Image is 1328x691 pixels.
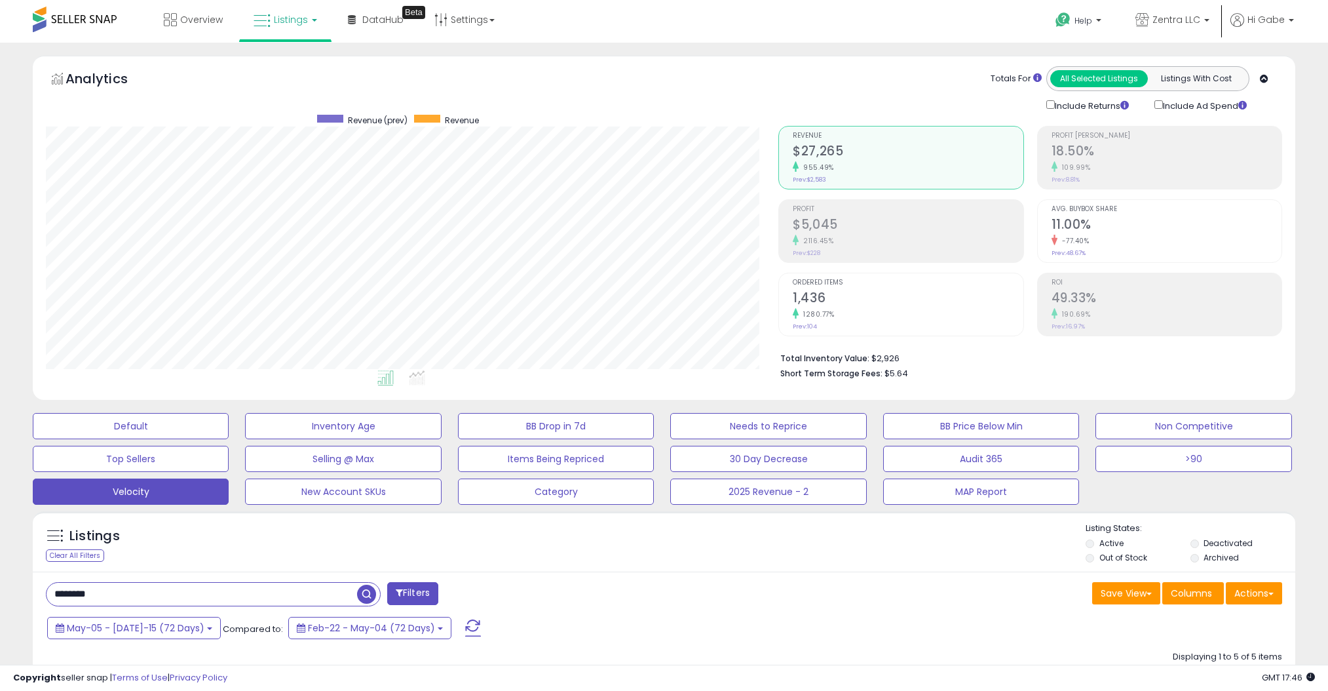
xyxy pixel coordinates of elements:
button: Category [458,479,654,505]
small: 1280.77% [799,309,834,319]
h2: 11.00% [1052,217,1281,235]
div: Clear All Filters [46,549,104,562]
small: Prev: 16.97% [1052,323,1085,330]
div: Include Returns [1036,98,1145,113]
h5: Analytics [66,69,153,91]
button: Save View [1092,582,1160,604]
small: -77.40% [1057,236,1090,246]
button: New Account SKUs [245,479,441,505]
small: Prev: $2,583 [793,176,826,184]
span: Profit [793,206,1023,213]
button: Filters [387,582,438,605]
small: 109.99% [1057,163,1091,172]
h2: 1,436 [793,290,1023,308]
label: Deactivated [1204,538,1253,549]
small: Prev: 48.67% [1052,249,1086,257]
button: Non Competitive [1095,413,1291,439]
span: Hi Gabe [1247,13,1285,26]
strong: Copyright [13,671,61,684]
button: Inventory Age [245,413,441,439]
h2: 18.50% [1052,144,1281,161]
button: Default [33,413,229,439]
button: MAP Report [883,479,1079,505]
div: Displaying 1 to 5 of 5 items [1173,651,1282,663]
small: 955.49% [799,163,834,172]
span: Revenue [793,132,1023,140]
span: Profit [PERSON_NAME] [1052,132,1281,140]
div: Include Ad Spend [1145,98,1268,113]
span: $5.64 [884,367,908,380]
button: Listings With Cost [1147,70,1245,87]
span: Feb-22 - May-04 (72 Days) [308,622,435,635]
span: Zentra LLC [1152,13,1200,26]
span: Columns [1171,587,1212,600]
small: 2116.45% [799,236,833,246]
h5: Listings [69,527,120,545]
span: Listings [274,13,308,26]
span: 2025-09-10 17:46 GMT [1262,671,1315,684]
span: Revenue (prev) [348,115,408,126]
span: Revenue [445,115,479,126]
button: Columns [1162,582,1224,604]
li: $2,926 [780,349,1272,365]
p: Listing States: [1086,523,1295,535]
b: Total Inventory Value: [780,353,869,364]
button: Items Being Repriced [458,446,654,472]
span: Avg. Buybox Share [1052,206,1281,213]
label: Archived [1204,552,1239,563]
button: BB Drop in 7d [458,413,654,439]
h2: $5,045 [793,217,1023,235]
h2: 49.33% [1052,290,1281,308]
button: 30 Day Decrease [670,446,866,472]
button: >90 [1095,446,1291,472]
label: Active [1099,538,1124,549]
div: seller snap | | [13,672,227,684]
small: Prev: 104 [793,323,817,330]
small: Prev: 8.81% [1052,176,1080,184]
span: Ordered Items [793,279,1023,286]
button: May-05 - [DATE]-15 (72 Days) [47,617,221,639]
span: DataHub [362,13,404,26]
span: Overview [180,13,223,26]
span: May-05 - [DATE]-15 (72 Days) [67,622,204,635]
div: Totals For [991,73,1042,85]
a: Terms of Use [112,671,168,684]
i: Get Help [1055,12,1071,28]
a: Help [1045,2,1114,43]
a: Hi Gabe [1230,13,1294,43]
button: All Selected Listings [1050,70,1148,87]
label: Out of Stock [1099,552,1147,563]
button: Feb-22 - May-04 (72 Days) [288,617,451,639]
span: ROI [1052,279,1281,286]
span: Help [1074,15,1092,26]
button: Actions [1226,582,1282,604]
b: Short Term Storage Fees: [780,368,882,379]
div: Tooltip anchor [402,6,425,19]
small: 190.69% [1057,309,1091,319]
button: Velocity [33,479,229,505]
button: Audit 365 [883,446,1079,472]
button: Needs to Reprice [670,413,866,439]
span: Compared to: [223,623,283,635]
a: Privacy Policy [170,671,227,684]
button: Selling @ Max [245,446,441,472]
small: Prev: $228 [793,249,820,257]
button: BB Price Below Min [883,413,1079,439]
button: Top Sellers [33,446,229,472]
h2: $27,265 [793,144,1023,161]
button: 2025 Revenue - 2 [670,479,866,505]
